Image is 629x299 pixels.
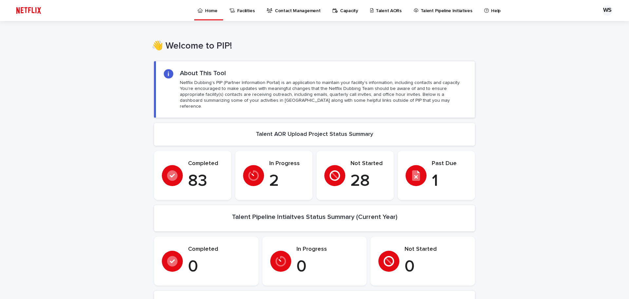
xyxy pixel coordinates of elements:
[232,213,397,221] h2: Talent Pipeline Intiaitves Status Summary (Current Year)
[269,171,305,191] p: 2
[180,80,467,110] p: Netflix Dubbing's PIP (Partner Information Portal) is an application to maintain your facility's ...
[152,41,473,52] h1: 👋 Welcome to PIP!
[405,246,467,253] p: Not Started
[432,171,467,191] p: 1
[602,5,613,16] div: WS
[405,257,467,277] p: 0
[188,257,251,277] p: 0
[13,4,44,17] img: ifQbXi3ZQGMSEF7WDB7W
[296,257,359,277] p: 0
[188,171,223,191] p: 83
[188,160,223,167] p: Completed
[269,160,305,167] p: In Progress
[351,160,386,167] p: Not Started
[188,246,251,253] p: Completed
[180,69,226,77] h2: About This Tool
[256,131,373,138] h2: Talent AOR Upload Project Status Summary
[432,160,467,167] p: Past Due
[351,171,386,191] p: 28
[296,246,359,253] p: In Progress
